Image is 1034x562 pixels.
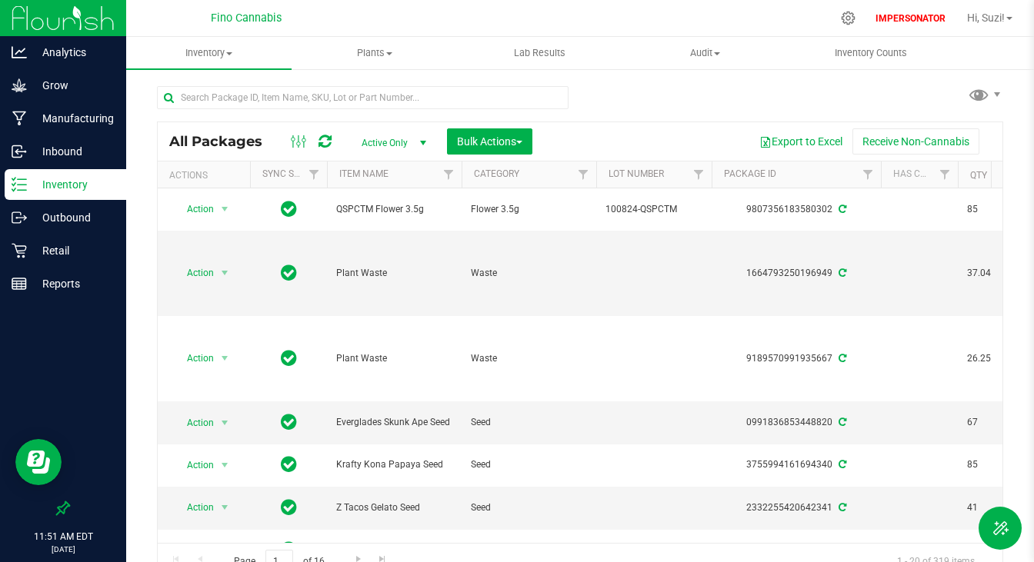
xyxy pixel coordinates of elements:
[836,417,846,427] span: Sync from Compliance System
[281,411,297,433] span: In Sync
[211,12,282,25] span: Fino Cannabis
[686,161,712,188] a: Filter
[471,500,587,515] span: Seed
[967,500,1026,515] span: 41
[7,544,119,555] p: [DATE]
[15,439,62,485] iframe: Resource center
[12,177,27,192] inline-svg: Inventory
[336,351,452,366] span: Plant Waste
[623,46,787,60] span: Audit
[881,161,958,188] th: Has COA
[215,540,235,561] span: select
[157,86,569,109] input: Search Package ID, Item Name, SKU, Lot or Part Number...
[609,168,664,179] a: Lot Number
[836,268,846,278] span: Sync from Compliance System
[12,210,27,225] inline-svg: Outbound
[605,202,702,217] span: 100824-QSPCTM
[709,351,883,366] div: 9189570991935667
[471,415,587,430] span: Seed
[749,128,852,155] button: Export to Excel
[173,348,215,369] span: Action
[474,168,519,179] a: Category
[12,243,27,258] inline-svg: Retail
[970,170,987,181] a: Qty
[869,12,952,25] p: IMPERSONATOR
[169,170,244,181] div: Actions
[27,76,119,95] p: Grow
[292,46,456,60] span: Plants
[173,497,215,518] span: Action
[471,202,587,217] span: Flower 3.5g
[622,37,788,69] a: Audit
[12,144,27,159] inline-svg: Inbound
[292,37,457,69] a: Plants
[215,198,235,220] span: select
[281,539,297,560] span: In Sync
[173,412,215,434] span: Action
[173,540,215,561] span: Action
[471,457,587,472] span: Seed
[215,454,235,476] span: select
[856,161,881,188] a: Filter
[447,128,532,155] button: Bulk Actions
[709,415,883,430] div: 0991836853448820
[471,351,587,366] span: Waste
[262,168,322,179] a: Sync Status
[55,500,71,516] label: Pin the sidebar to full width on large screens
[336,500,452,515] span: Z Tacos Gelato Seed
[471,266,587,281] span: Waste
[967,457,1026,472] span: 85
[967,266,1026,281] span: 37.04
[788,37,953,69] a: Inventory Counts
[709,500,883,515] div: 2332255420642341
[336,457,452,472] span: Krafty Kona Papaya Seed
[724,168,776,179] a: Package ID
[215,348,235,369] span: select
[839,11,858,25] div: Manage settings
[27,43,119,62] p: Analytics
[302,161,327,188] a: Filter
[27,109,119,128] p: Manufacturing
[339,168,389,179] a: Item Name
[571,161,596,188] a: Filter
[27,274,119,293] p: Reports
[493,46,586,60] span: Lab Results
[7,530,119,544] p: 11:51 AM EDT
[126,37,292,69] a: Inventory
[709,202,883,217] div: 9807356183580302
[336,266,452,281] span: Plant Waste
[967,351,1026,366] span: 26.25
[436,161,462,188] a: Filter
[27,208,119,227] p: Outbound
[12,78,27,93] inline-svg: Grow
[215,497,235,518] span: select
[967,202,1026,217] span: 85
[836,204,846,214] span: Sync from Compliance System
[836,353,846,364] span: Sync from Compliance System
[12,111,27,126] inline-svg: Manufacturing
[979,507,1022,550] button: Toggle Menu
[12,276,27,291] inline-svg: Reports
[281,454,297,475] span: In Sync
[336,202,452,217] span: QSPCTM Flower 3.5g
[709,266,883,281] div: 1664793250196949
[932,161,958,188] a: Filter
[27,142,119,161] p: Inbound
[215,262,235,284] span: select
[281,198,297,220] span: In Sync
[336,415,452,430] span: Everglades Skunk Ape Seed
[173,454,215,476] span: Action
[709,457,883,472] div: 3755994161694340
[967,415,1026,430] span: 67
[281,348,297,369] span: In Sync
[457,37,622,69] a: Lab Results
[27,241,119,260] p: Retail
[12,45,27,60] inline-svg: Analytics
[281,497,297,518] span: In Sync
[173,262,215,284] span: Action
[27,175,119,194] p: Inventory
[215,412,235,434] span: select
[836,459,846,470] span: Sync from Compliance System
[457,135,522,148] span: Bulk Actions
[852,128,979,155] button: Receive Non-Cannabis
